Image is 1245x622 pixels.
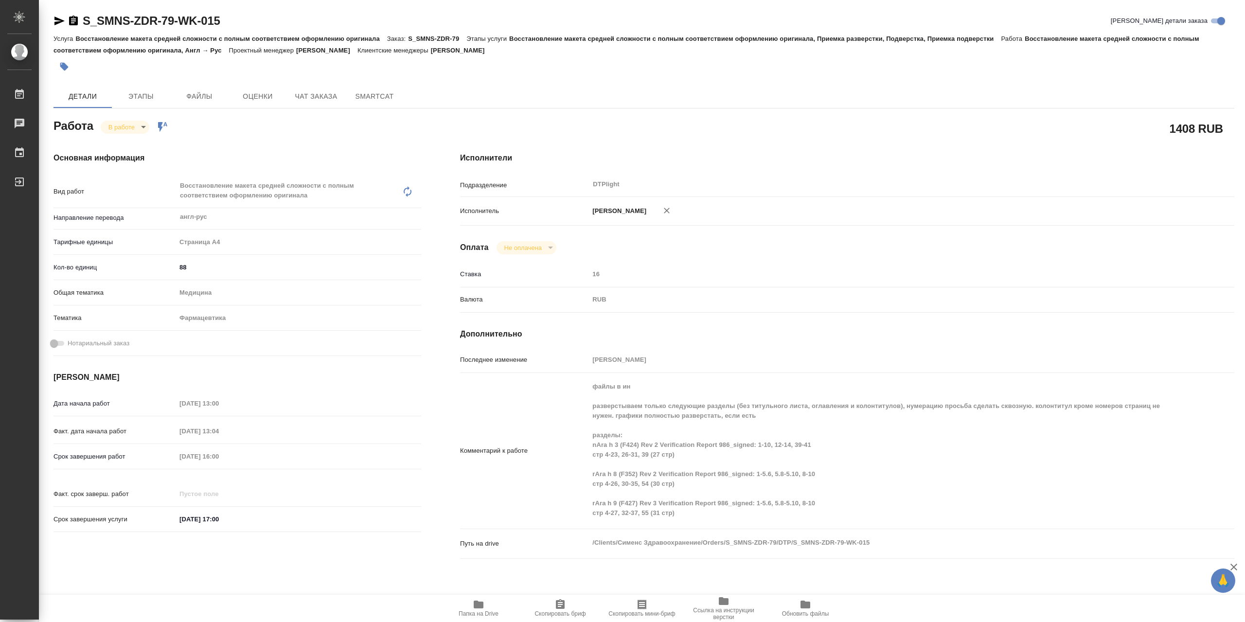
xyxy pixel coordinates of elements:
[53,213,176,223] p: Направление перевода
[782,610,829,617] span: Обновить файлы
[75,35,387,42] p: Восстановление макета средней сложности с полным соответствием оформлению оригинала
[1001,35,1025,42] p: Работа
[765,595,846,622] button: Обновить файлы
[689,607,759,621] span: Ссылка на инструкции верстки
[53,56,75,77] button: Добавить тэг
[53,427,176,436] p: Факт. дата начала работ
[431,47,492,54] p: [PERSON_NAME]
[83,14,220,27] a: S_SMNS-ZDR-79-WK-015
[53,187,176,196] p: Вид работ
[118,90,164,103] span: Этапы
[1215,570,1231,591] span: 🙏
[460,206,589,216] p: Исполнитель
[497,241,556,254] div: В работе
[53,116,93,134] h2: Работа
[357,47,431,54] p: Клиентские менеджеры
[589,534,1170,551] textarea: /Clients/Сименс Здравоохранение/Orders/S_SMNS-ZDR-79/DTP/S_SMNS-ZDR-79-WK-015
[460,242,489,253] h4: Оплата
[1170,120,1223,137] h2: 1408 RUB
[53,15,65,27] button: Скопировать ссылку для ЯМессенджера
[176,234,421,250] div: Страница А4
[101,121,149,134] div: В работе
[460,152,1234,164] h4: Исполнители
[53,313,176,323] p: Тематика
[53,237,176,247] p: Тарифные единицы
[106,123,138,131] button: В работе
[53,452,176,462] p: Срок завершения работ
[296,47,357,54] p: [PERSON_NAME]
[601,595,683,622] button: Скопировать мини-бриф
[176,90,223,103] span: Файлы
[176,424,261,438] input: Пустое поле
[176,260,421,274] input: ✎ Введи что-нибудь
[589,267,1170,281] input: Пустое поле
[229,47,296,54] p: Проектный менеджер
[53,152,421,164] h4: Основная информация
[68,338,129,348] span: Нотариальный заказ
[53,594,85,609] h2: Заказ
[176,487,261,501] input: Пустое поле
[53,35,75,42] p: Услуга
[534,610,586,617] span: Скопировать бриф
[589,378,1170,521] textarea: файлы в ин разверстываем только следующие разделы (без титульного листа, оглавления и колонтитуло...
[519,595,601,622] button: Скопировать бриф
[438,595,519,622] button: Папка на Drive
[53,372,421,383] h4: [PERSON_NAME]
[53,263,176,272] p: Кол-во единиц
[408,35,466,42] p: S_SMNS-ZDR-79
[608,610,675,617] span: Скопировать мини-бриф
[234,90,281,103] span: Оценки
[466,35,509,42] p: Этапы услуги
[1111,16,1208,26] span: [PERSON_NAME] детали заказа
[509,35,1001,42] p: Восстановление макета средней сложности с полным соответствием оформлению оригинала, Приемка разв...
[176,449,261,463] input: Пустое поле
[460,295,589,304] p: Валюта
[53,399,176,409] p: Дата начала работ
[351,90,398,103] span: SmartCat
[460,180,589,190] p: Подразделение
[176,396,261,410] input: Пустое поле
[53,489,176,499] p: Факт. срок заверш. работ
[68,15,79,27] button: Скопировать ссылку
[53,515,176,524] p: Срок завершения услуги
[176,284,421,301] div: Медицина
[59,90,106,103] span: Детали
[589,291,1170,308] div: RUB
[460,328,1234,340] h4: Дополнительно
[176,310,421,326] div: Фармацевтика
[589,353,1170,367] input: Пустое поле
[501,244,545,252] button: Не оплачена
[176,512,261,526] input: ✎ Введи что-нибудь
[1211,569,1235,593] button: 🙏
[53,288,176,298] p: Общая тематика
[683,595,765,622] button: Ссылка на инструкции верстки
[656,200,677,221] button: Удалить исполнителя
[293,90,339,103] span: Чат заказа
[387,35,408,42] p: Заказ:
[460,269,589,279] p: Ставка
[459,610,498,617] span: Папка на Drive
[589,206,646,216] p: [PERSON_NAME]
[460,539,589,549] p: Путь на drive
[460,446,589,456] p: Комментарий к работе
[460,355,589,365] p: Последнее изменение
